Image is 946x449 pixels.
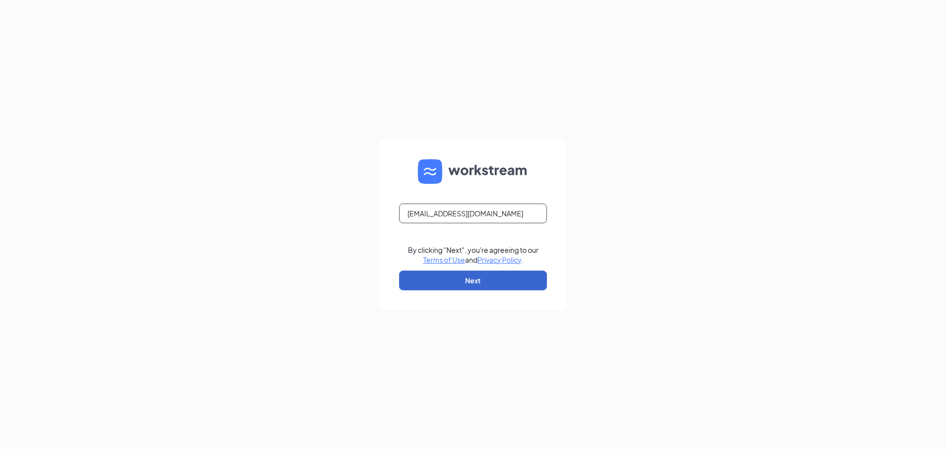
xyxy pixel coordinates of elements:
button: Next [399,271,547,290]
input: Email [399,204,547,223]
a: Privacy Policy [477,255,521,264]
a: Terms of Use [423,255,465,264]
img: WS logo and Workstream text [418,159,528,184]
div: By clicking "Next", you're agreeing to our and . [408,245,539,265]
